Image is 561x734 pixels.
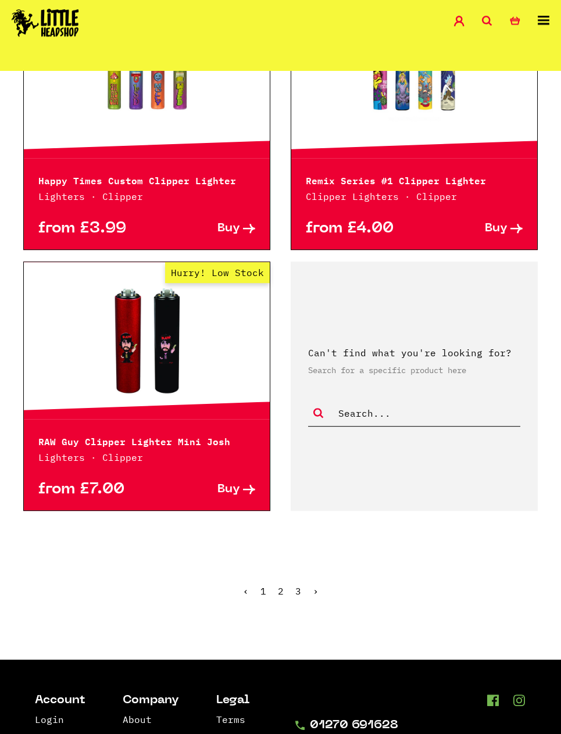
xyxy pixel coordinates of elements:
[260,585,266,597] a: 1
[415,223,523,235] a: Buy
[308,346,520,360] p: Can't find what you're looking for?
[146,223,255,235] a: Buy
[38,173,255,187] p: Happy Times Custom Clipper Lighter
[35,714,64,725] a: Login
[217,223,240,235] span: Buy
[216,694,257,707] li: Legal
[485,223,508,235] span: Buy
[35,694,85,707] li: Account
[24,282,270,399] a: Hurry! Low Stock
[165,262,270,283] span: Hurry! Low Stock
[306,223,414,235] p: from £4.00
[38,189,255,203] p: Lighters · Clipper
[291,22,537,138] a: Hurry! Low Stock
[217,484,240,496] span: Buy
[216,714,245,725] a: Terms
[294,719,526,732] a: 01270 691628
[38,450,255,464] p: Lighters · Clipper
[38,434,255,447] p: RAW Guy Clipper Lighter Mini Josh
[337,406,520,421] input: Search...
[313,586,319,596] li: Next »
[308,364,520,377] p: Search for a specific product here
[278,585,284,597] a: 2
[123,714,152,725] a: About
[295,585,301,597] span: 3
[38,223,146,235] p: from £3.99
[146,484,255,496] a: Buy
[313,585,319,597] span: ›
[243,585,249,597] a: « Previous
[38,484,146,496] p: from £7.00
[123,694,179,707] li: Company
[12,9,79,37] img: Little Head Shop Logo
[306,189,523,203] p: Clipper Lighters · Clipper
[306,173,523,187] p: Remix Series #1 Clipper Lighter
